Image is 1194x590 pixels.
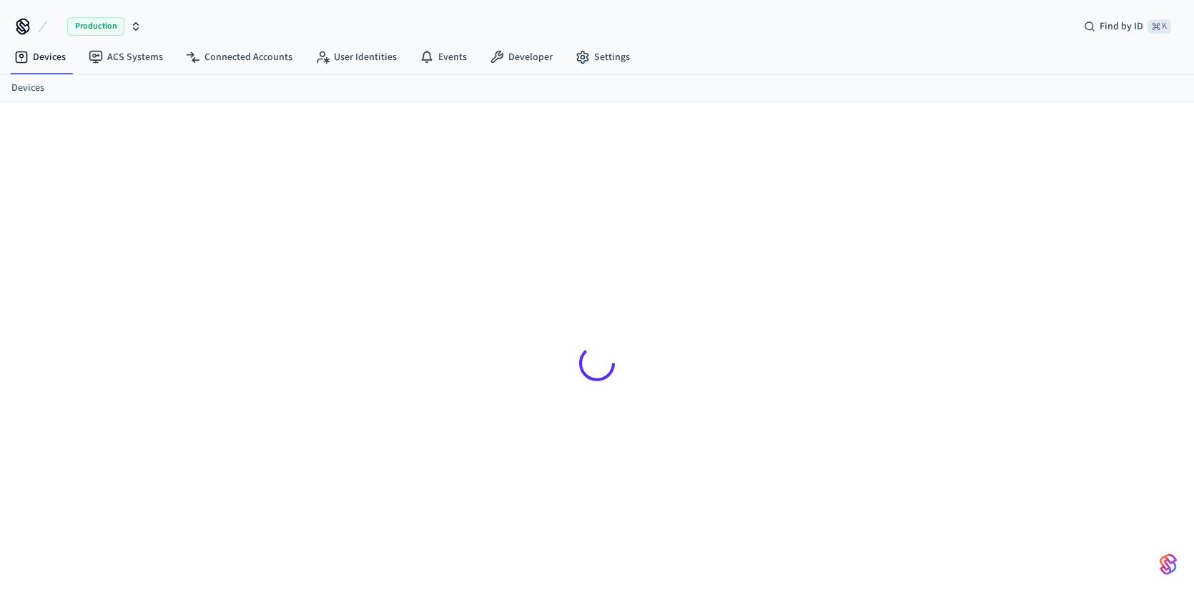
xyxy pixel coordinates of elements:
[1148,19,1171,34] span: ⌘ K
[408,44,478,70] a: Events
[478,44,564,70] a: Developer
[1160,553,1177,576] img: SeamLogoGradient.69752ec5.svg
[3,44,77,70] a: Devices
[174,44,304,70] a: Connected Accounts
[564,44,641,70] a: Settings
[304,44,408,70] a: User Identities
[11,81,44,96] a: Devices
[1072,14,1183,39] div: Find by ID⌘ K
[1100,19,1143,34] span: Find by ID
[67,17,124,36] span: Production
[77,44,174,70] a: ACS Systems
